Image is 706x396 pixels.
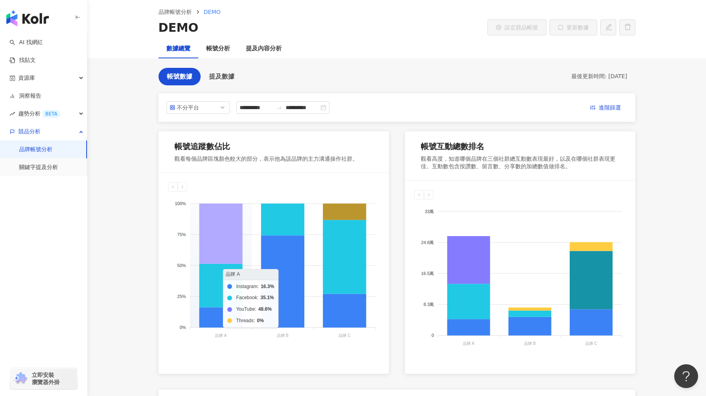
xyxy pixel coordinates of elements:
[19,163,58,171] a: 關鍵字提及分析
[246,44,282,54] div: 提及內容分析
[10,111,15,117] span: rise
[10,92,41,100] a: 洞察報告
[18,105,60,123] span: 趨勢分析
[6,10,49,26] img: logo
[421,240,433,245] tspan: 24.8萬
[421,271,433,276] tspan: 16.5萬
[177,263,186,268] tspan: 50%
[276,104,282,111] span: to
[10,56,36,64] a: 找貼文
[201,68,243,85] button: 提及數據
[599,102,621,114] span: 進階篩選
[10,368,77,389] a: chrome extension立即安裝 瀏覽器外掛
[277,334,288,338] tspan: 品牌 B
[177,232,186,237] tspan: 75%
[19,146,52,154] a: 品牌帳號分析
[571,73,627,81] div: 最後更新時間: [DATE]
[174,141,230,152] div: 帳號追蹤數佔比
[166,44,190,54] div: 數據總覽
[177,102,203,113] div: 不分平台
[18,69,35,87] span: 資源庫
[338,334,350,338] tspan: 品牌 C
[549,19,597,35] button: 更新數據
[10,38,43,46] a: searchAI 找網紅
[159,68,201,85] button: 帳號數據
[42,110,60,118] div: BETA
[18,123,41,140] span: 競品分析
[585,341,597,346] tspan: 品牌 C
[159,19,199,36] div: DEMO
[167,73,192,80] span: 帳號數據
[487,19,546,35] button: 設定競品帳號
[32,371,60,386] span: 立即安裝 瀏覽器外掛
[276,104,282,111] span: swap-right
[180,325,186,330] tspan: 0%
[13,372,28,385] img: chrome extension
[421,155,619,171] div: 觀看高度，知道哪個品牌在三個社群總互動數表現最好，以及在哪個社群表現更佳。互動數包含按讚數、留言數、分享數的加總數值做排名。
[206,44,230,54] div: 帳號分析
[431,333,434,338] tspan: 0
[421,141,484,152] div: 帳號互動總數排名
[175,201,186,206] tspan: 100%
[177,294,186,299] tspan: 25%
[425,209,434,214] tspan: 33萬
[524,341,536,346] tspan: 品牌 B
[204,9,221,15] span: DEMO
[584,101,627,114] button: 進階篩選
[215,334,227,338] tspan: 品牌 A
[157,8,193,16] a: 品牌帳號分析
[462,341,474,346] tspan: 品牌 A
[424,302,434,307] tspan: 8.3萬
[209,73,234,80] span: 提及數據
[174,155,358,163] div: 觀看每個品牌區塊顏色較大的部分，表示他為該品牌的主力溝通操作社群。
[674,364,698,388] iframe: Help Scout Beacon - Open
